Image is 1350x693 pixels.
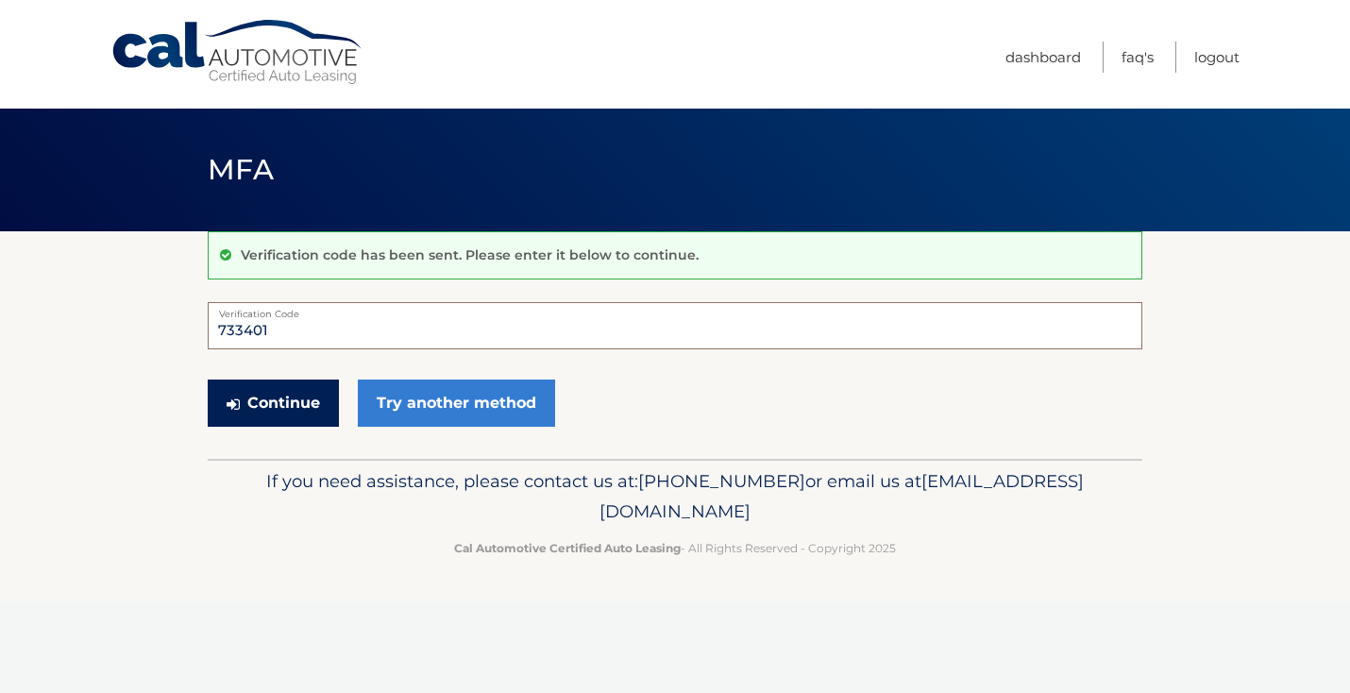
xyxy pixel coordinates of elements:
[208,152,274,187] span: MFA
[638,470,805,492] span: [PHONE_NUMBER]
[1005,42,1081,73] a: Dashboard
[358,380,555,427] a: Try another method
[220,538,1130,558] p: - All Rights Reserved - Copyright 2025
[599,470,1084,522] span: [EMAIL_ADDRESS][DOMAIN_NAME]
[220,466,1130,527] p: If you need assistance, please contact us at: or email us at
[241,246,699,263] p: Verification code has been sent. Please enter it below to continue.
[110,19,365,86] a: Cal Automotive
[1122,42,1154,73] a: FAQ's
[208,380,339,427] button: Continue
[454,541,681,555] strong: Cal Automotive Certified Auto Leasing
[208,302,1142,317] label: Verification Code
[1194,42,1240,73] a: Logout
[208,302,1142,349] input: Verification Code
